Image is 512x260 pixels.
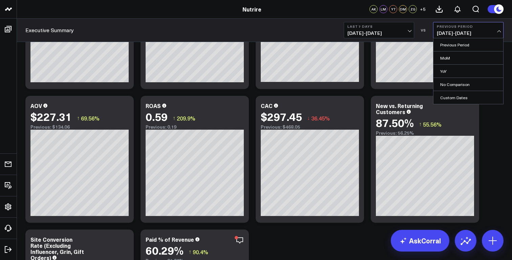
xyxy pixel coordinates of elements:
span: ↑ [173,114,175,123]
span: [DATE] - [DATE] [437,30,500,36]
div: AK [369,5,378,13]
span: ↓ [307,114,310,123]
div: ROAS [146,102,161,109]
a: Previous Period [433,38,503,51]
div: Previous: 56.25% [376,130,474,136]
div: VS [418,28,430,32]
button: +5 [419,5,427,13]
span: ↑ [189,247,191,256]
button: Last 7 Days[DATE]-[DATE] [344,22,414,38]
b: Last 7 Days [347,24,410,28]
a: Nutrire [242,5,261,13]
div: CAC [261,102,273,109]
div: YT [389,5,397,13]
a: MoM [433,51,503,64]
span: [DATE] - [DATE] [347,30,410,36]
div: Previous: $134.06 [30,124,129,130]
span: 209.9% [177,114,195,122]
span: ↑ [419,120,422,129]
button: Previous Period[DATE]-[DATE] [433,22,504,38]
a: AskCorral [391,230,449,252]
a: YoY [433,65,503,78]
div: DM [399,5,407,13]
div: New vs. Returning Customers [376,102,423,115]
div: 60.29% [146,244,184,256]
b: Previous Period [437,24,500,28]
div: ZG [409,5,417,13]
div: Previous: $468.05 [261,124,359,130]
div: Previous: 0.19 [146,124,244,130]
div: LM [379,5,387,13]
span: 36.45% [311,114,330,122]
div: Paid % of Revenue [146,236,194,243]
div: AOV [30,102,42,109]
a: Custom Dates [433,91,503,104]
span: + 5 [420,7,426,12]
div: $227.31 [30,110,72,123]
a: No Comparison [433,78,503,91]
span: 69.56% [81,114,100,122]
span: ↑ [77,114,80,123]
a: Executive Summary [25,26,74,34]
span: 55.56% [423,121,442,128]
span: 90.4% [193,248,208,256]
div: 0.59 [146,110,168,123]
div: $297.45 [261,110,302,123]
div: 87.50% [376,116,414,129]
